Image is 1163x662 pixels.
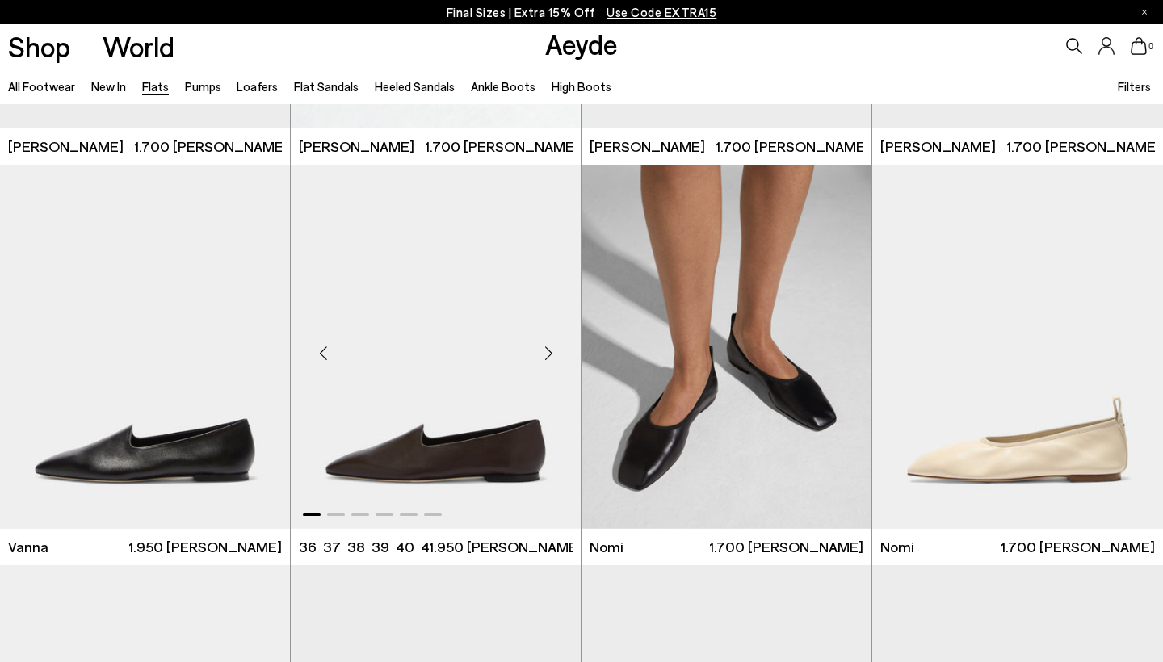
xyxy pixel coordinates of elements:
[421,537,434,557] li: 41
[581,165,871,529] div: 2 / 6
[581,529,871,565] a: Nomi 1.700 [PERSON_NAME]
[8,32,70,61] a: Shop
[425,136,579,157] span: 1.700 [PERSON_NAME]
[590,136,705,157] span: [PERSON_NAME]
[291,128,581,165] a: [PERSON_NAME] 1.700 [PERSON_NAME]
[1001,537,1155,557] span: 1.700 [PERSON_NAME]
[8,79,75,94] a: All Footwear
[103,32,174,61] a: World
[299,329,347,377] div: Previous slide
[429,537,582,557] span: 1.950 [PERSON_NAME]
[291,529,581,565] a: 36 37 38 39 40 41 + 1.950 [PERSON_NAME]
[590,537,623,557] span: Nomi
[323,537,341,557] li: 37
[1131,37,1147,55] a: 0
[447,2,717,23] p: Final Sizes | Extra 15% Off
[872,165,1163,529] img: Nomi Ruched Flats
[581,165,871,529] img: Nomi Ruched Flats
[299,136,414,157] span: [PERSON_NAME]
[880,136,996,157] span: [PERSON_NAME]
[91,79,126,94] a: New In
[185,79,221,94] a: Pumps
[291,165,581,529] img: Vanna Almond-Toe Loafers
[142,79,169,94] a: Flats
[396,537,414,557] li: 40
[372,537,389,557] li: 39
[8,136,124,157] span: [PERSON_NAME]
[134,136,288,157] span: 1.700 [PERSON_NAME]
[581,165,871,529] a: Next slide Previous slide
[237,79,278,94] a: Loafers
[872,529,1163,565] a: Nomi 1.700 [PERSON_NAME]
[128,537,282,557] span: 1.950 [PERSON_NAME]
[524,329,573,377] div: Next slide
[471,79,535,94] a: Ankle Boots
[545,27,618,61] a: Aeyde
[552,79,611,94] a: High Boots
[291,165,581,529] a: Next slide Previous slide
[581,128,871,165] a: [PERSON_NAME] 1.700 [PERSON_NAME]
[607,5,716,19] span: Navigate to /collections/ss25-final-sizes
[294,79,359,94] a: Flat Sandals
[1118,79,1151,94] span: Filters
[347,537,365,557] li: 38
[716,136,870,157] span: 1.700 [PERSON_NAME]
[291,165,581,529] div: 1 / 6
[8,537,48,557] span: Vanna
[1006,136,1161,157] span: 1.700 [PERSON_NAME]
[709,537,863,557] span: 1.700 [PERSON_NAME]
[299,537,429,557] ul: variant
[299,537,317,557] li: 36
[872,128,1163,165] a: [PERSON_NAME] 1.700 [PERSON_NAME]
[880,537,914,557] span: Nomi
[1147,42,1155,51] span: 0
[375,79,455,94] a: Heeled Sandals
